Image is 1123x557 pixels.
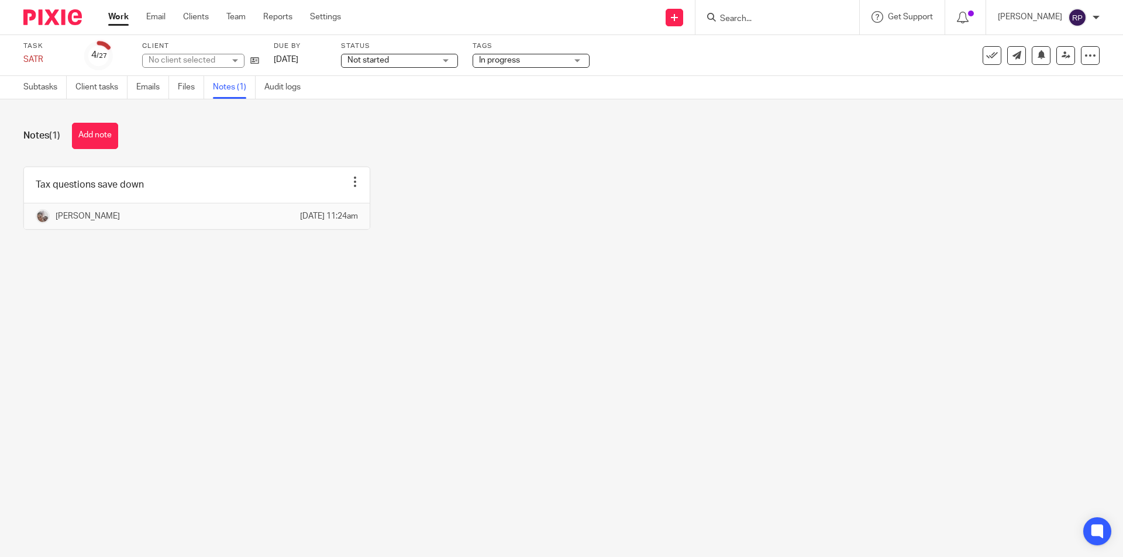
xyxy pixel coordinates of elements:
[23,9,82,25] img: Pixie
[149,54,225,66] div: No client selected
[23,41,70,51] label: Task
[75,76,128,99] a: Client tasks
[91,49,107,62] div: 4
[23,130,60,142] h1: Notes
[178,76,204,99] a: Files
[274,41,326,51] label: Due by
[72,123,118,149] button: Add note
[49,131,60,140] span: (1)
[263,11,292,23] a: Reports
[479,56,520,64] span: In progress
[300,210,358,222] p: [DATE] 11:24am
[341,41,458,51] label: Status
[136,76,169,99] a: Emails
[274,56,298,64] span: [DATE]
[473,41,590,51] label: Tags
[23,54,70,65] div: SATR
[998,11,1062,23] p: [PERSON_NAME]
[36,209,50,223] img: me.jpg
[226,11,246,23] a: Team
[347,56,389,64] span: Not started
[97,53,107,59] small: /27
[310,11,341,23] a: Settings
[142,41,259,51] label: Client
[56,210,120,222] p: [PERSON_NAME]
[108,11,129,23] a: Work
[23,76,67,99] a: Subtasks
[1068,8,1087,27] img: svg%3E
[183,11,209,23] a: Clients
[146,11,166,23] a: Email
[719,14,824,25] input: Search
[213,76,256,99] a: Notes (1)
[264,76,309,99] a: Audit logs
[888,13,933,21] span: Get Support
